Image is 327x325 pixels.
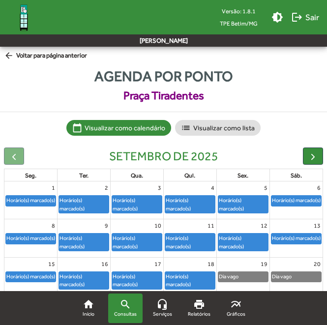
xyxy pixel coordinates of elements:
a: Relatórios [182,294,216,323]
mat-chip: Visualizar como lista [175,120,261,136]
td: 5 de setembro de 2025 [216,181,269,219]
div: Horário(s) marcado(s) [59,272,109,289]
mat-chip: Visualizar como calendário [66,120,171,136]
mat-icon: search [119,298,131,310]
a: Serviços [145,294,179,323]
a: 11 de setembro de 2025 [206,219,216,232]
td: 18 de setembro de 2025 [163,257,216,295]
a: 2 de setembro de 2025 [103,181,110,194]
mat-icon: headset_mic [156,298,168,310]
div: Horário(s) marcado(s) [271,234,321,243]
a: 18 de setembro de 2025 [206,258,216,270]
a: Consultas [108,294,143,323]
td: 8 de setembro de 2025 [4,219,58,257]
div: Horário(s) marcado(s) [6,272,56,281]
mat-icon: list [181,123,191,133]
a: quarta-feira [129,170,145,181]
a: 13 de setembro de 2025 [312,219,323,232]
span: Início [83,310,94,318]
a: 1 de setembro de 2025 [50,181,57,194]
a: 3 de setembro de 2025 [156,181,163,194]
mat-icon: brightness_medium [271,11,283,23]
a: 4 de setembro de 2025 [209,181,216,194]
mat-icon: calendar_today [72,123,82,133]
td: 13 de setembro de 2025 [269,219,323,257]
td: 20 de setembro de 2025 [269,257,323,295]
a: Gráficos [219,294,253,323]
div: Dia vago [218,272,239,281]
a: terça-feira [77,170,90,181]
a: 16 de setembro de 2025 [99,258,110,270]
button: Sair [287,8,323,26]
div: Horário(s) marcado(s) [165,234,215,251]
mat-icon: arrow_back [4,51,16,61]
mat-icon: multiline_chart [230,298,242,310]
span: TPE Betim/MG [212,17,266,30]
div: Dia vago [271,272,292,281]
img: Logo [8,1,40,33]
div: Horário(s) marcado(s) [165,196,215,213]
td: 6 de setembro de 2025 [269,181,323,219]
div: Versão: 1.8.1 [212,5,266,17]
mat-icon: home [83,298,94,310]
td: 11 de setembro de 2025 [163,219,216,257]
div: Horário(s) marcado(s) [6,234,56,243]
td: 1 de setembro de 2025 [4,181,58,219]
td: 12 de setembro de 2025 [216,219,269,257]
a: 17 de setembro de 2025 [152,258,163,270]
mat-icon: logout [291,11,303,23]
div: Horário(s) marcado(s) [59,196,109,213]
a: 8 de setembro de 2025 [50,219,57,232]
td: 15 de setembro de 2025 [4,257,58,295]
a: segunda-feira [23,170,38,181]
span: Sair [291,8,319,26]
div: Horário(s) marcado(s) [218,234,268,251]
span: Gráficos [227,310,245,318]
td: 4 de setembro de 2025 [163,181,216,219]
td: 9 de setembro de 2025 [58,219,111,257]
td: 16 de setembro de 2025 [58,257,111,295]
div: Horário(s) marcado(s) [112,196,162,213]
h2: setembro de 2025 [109,149,218,164]
a: 10 de setembro de 2025 [152,219,163,232]
a: 19 de setembro de 2025 [259,258,269,270]
a: sábado [289,170,304,181]
div: Horário(s) marcado(s) [271,196,321,205]
div: Horário(s) marcado(s) [6,196,56,205]
span: Relatórios [188,310,210,318]
a: 15 de setembro de 2025 [46,258,57,270]
div: Horário(s) marcado(s) [112,272,162,289]
span: Voltar para página anterior [4,51,87,61]
td: 17 de setembro de 2025 [111,257,164,295]
div: Horário(s) marcado(s) [165,272,215,289]
a: sexta-feira [236,170,250,181]
mat-icon: print [193,298,205,310]
div: Horário(s) marcado(s) [112,234,162,251]
a: 12 de setembro de 2025 [259,219,269,232]
td: 2 de setembro de 2025 [58,181,111,219]
a: 20 de setembro de 2025 [312,258,323,270]
div: Horário(s) marcado(s) [218,196,268,213]
a: 6 de setembro de 2025 [315,181,323,194]
a: Início [71,294,106,323]
a: 9 de setembro de 2025 [103,219,110,232]
div: Horário(s) marcado(s) [59,234,109,251]
span: Serviços [153,310,172,318]
td: 3 de setembro de 2025 [111,181,164,219]
td: 19 de setembro de 2025 [216,257,269,295]
span: Consultas [114,310,137,318]
a: 5 de setembro de 2025 [262,181,269,194]
td: 10 de setembro de 2025 [111,219,164,257]
a: quinta-feira [182,170,197,181]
